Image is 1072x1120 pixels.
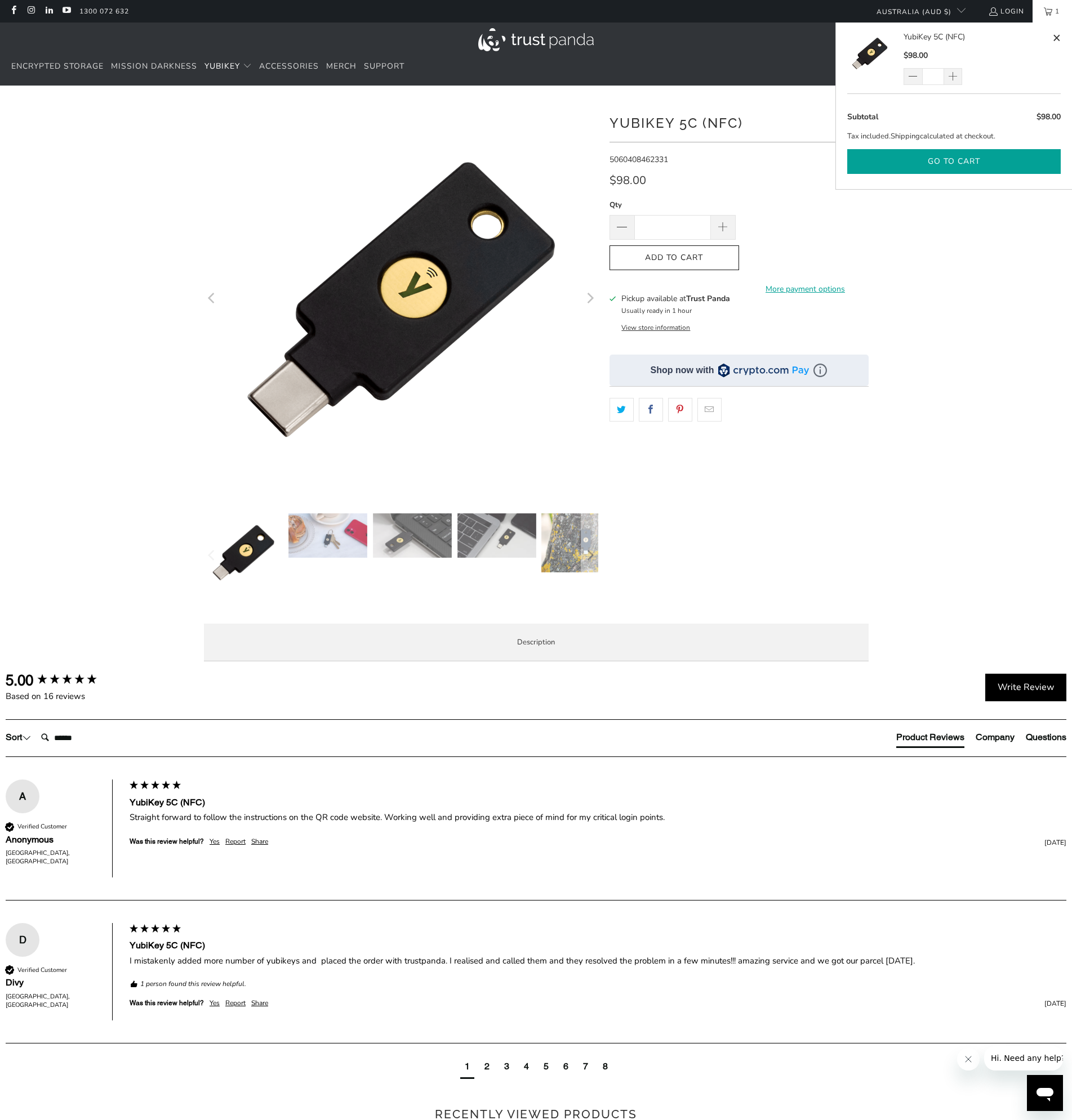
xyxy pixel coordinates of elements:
[603,1060,608,1073] div: page8
[259,53,319,80] a: Accessories
[61,7,71,16] a: Trust Panda Australia on YouTube
[6,992,101,1010] div: [GEOGRAPHIC_DATA], [GEOGRAPHIC_DATA]
[639,398,663,422] a: Share this on Facebook
[742,283,869,295] a: More payment options
[130,955,1066,967] div: I mistakenly added more number of yubikeys and placed the order with trustpanda. I realised and c...
[904,50,928,61] span: $98.00
[891,131,920,142] a: Shipping
[847,131,1061,142] p: Tax included. calculated at checkout.
[288,513,367,558] img: YubiKey 5C (NFC) - Trust Panda
[504,1060,509,1073] div: page3
[621,293,730,304] h3: Pickup available at
[203,102,221,496] button: Previous
[847,31,904,85] a: YubiKey 5C (NFC)
[1027,1075,1063,1111] iframe: Button to launch messaging window
[130,796,1066,809] div: YubiKey 5C (NFC)
[204,53,252,80] summary: YubiKey
[847,111,878,122] span: Subtotal
[8,7,18,16] a: Trust Panda Australia on Facebook
[130,837,204,846] div: Was this review helpful?
[1037,111,1061,122] span: $98.00
[128,779,182,793] div: 5 star rating
[460,1058,474,1078] div: current page1
[203,513,221,598] button: Previous
[668,398,692,422] a: Share this on Pinterest
[11,53,104,80] a: Encrypted Storage
[225,837,246,846] div: Report
[364,61,404,71] span: Support
[896,731,964,743] div: Product Reviews
[6,976,101,989] div: Divy
[26,7,35,16] a: Trust Panda Australia on Instagram
[204,513,283,592] img: YubiKey 5C (NFC) - Trust Panda
[581,102,599,496] button: Next
[457,513,536,558] img: YubiKey 5C (NFC) - Trust Panda
[36,673,98,688] div: 5.00 star rating
[17,966,67,974] div: Verified Customer
[610,398,634,422] a: Share this on Twitter
[44,7,54,16] a: Trust Panda Australia on LinkedIn
[563,1060,568,1073] div: page6
[610,154,668,165] span: 5060408462331
[904,31,1049,43] a: YubiKey 5C (NFC)
[847,31,892,76] img: YubiKey 5C (NFC)
[6,834,101,846] div: Anonymous
[480,1058,494,1078] div: page2
[621,253,727,263] span: Add to Cart
[524,1060,529,1073] div: page4
[17,822,67,831] div: Verified Customer
[976,731,1015,743] div: Company
[478,28,594,51] img: Trust Panda Australia
[259,61,319,71] span: Accessories
[610,111,869,133] h1: YubiKey 5C (NFC)
[957,1048,980,1070] iframe: Close message
[6,670,124,691] div: Overall product rating out of 5: 5.00
[6,931,39,948] div: D
[111,61,197,71] span: Mission Darkness
[210,837,220,846] div: Yes
[111,53,197,80] a: Mission Darkness
[598,1058,612,1078] div: page8
[610,199,736,211] label: Qty
[274,838,1066,848] div: [DATE]
[204,102,598,496] a: YubiKey 5C (NFC) - Trust Panda
[130,812,1066,823] div: Straight forward to follow the instructions on the QR code website. Working well and providing ex...
[847,149,1061,174] button: Go to cart
[11,53,404,80] nav: Translation missing: en.navigation.header.main_nav
[541,513,620,572] img: YubiKey 5C (NFC) - Trust Panda
[1026,731,1066,743] div: Questions
[6,731,31,743] div: Sort
[140,979,246,989] em: 1 person found this review helpful.
[610,173,646,188] span: $98.00
[11,61,104,71] span: Encrypted Storage
[988,5,1024,17] a: Login
[128,923,182,937] div: 5 star rating
[210,998,220,1008] div: Yes
[651,364,714,377] div: Shop now with
[484,1060,490,1073] div: page2
[519,1058,533,1078] div: page4
[610,245,739,271] button: Add to Cart
[204,624,869,661] label: Description
[539,1058,553,1078] div: page5
[984,1046,1063,1070] iframe: Message from company
[225,998,246,1008] div: Report
[79,5,129,17] a: 1300 072 632
[500,1058,514,1078] div: page3
[581,513,599,598] button: Next
[130,998,204,1008] div: Was this review helpful?
[544,1060,549,1073] div: page5
[697,398,722,422] a: Email this to a friend
[204,61,240,71] span: YubiKey
[373,513,452,558] img: YubiKey 5C (NFC) - Trust Panda
[6,670,33,691] div: 5.00
[985,674,1066,702] div: Write Review
[621,306,692,315] small: Usually ready in 1 hour
[896,731,1066,754] div: Reviews Tabs
[621,323,690,332] button: View store information
[274,999,1066,1009] div: [DATE]
[579,1058,593,1078] div: page7
[583,1060,588,1073] div: page7
[251,998,268,1008] div: Share
[364,53,404,80] a: Support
